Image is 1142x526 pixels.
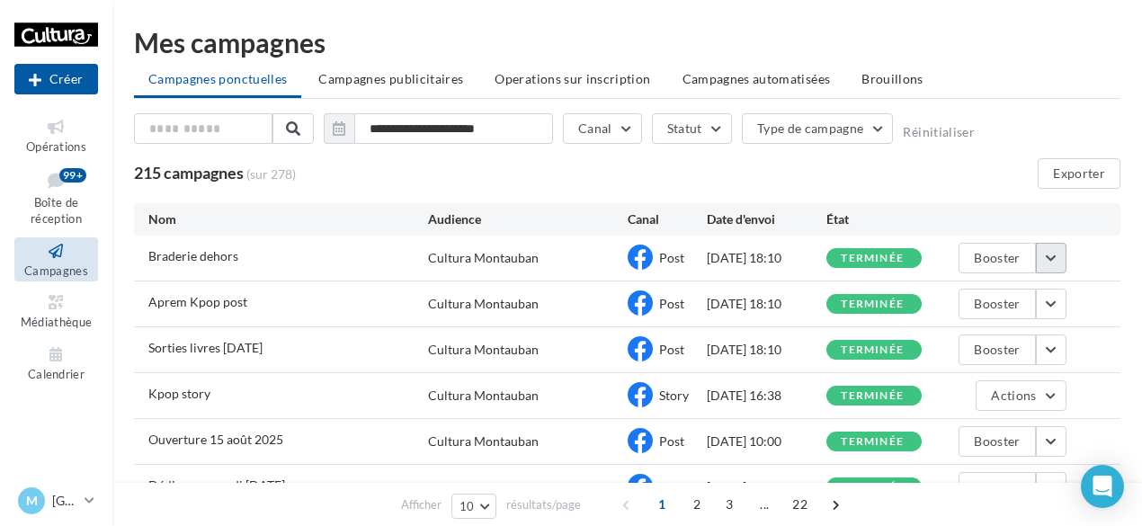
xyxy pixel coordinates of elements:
div: Audience [428,210,628,228]
div: terminée [841,299,904,310]
span: Operations sur inscription [495,71,650,86]
div: terminée [841,253,904,264]
span: 1 [647,490,676,519]
div: [DATE] 16:38 [707,387,826,405]
span: Brouillons [861,71,923,86]
span: Campagnes automatisées [683,71,831,86]
span: 3 [715,490,744,519]
div: Open Intercom Messenger [1081,465,1124,508]
div: Cultura Montauban [428,387,539,405]
a: Calendrier [14,341,98,385]
span: ... [750,490,779,519]
div: Mes campagnes [134,29,1120,56]
div: État [826,210,946,228]
span: Post [659,479,684,495]
button: Booster [959,426,1035,457]
div: Canal [628,210,708,228]
span: Story [659,388,689,403]
button: Créer [14,64,98,94]
button: Booster [959,472,1035,503]
a: M [GEOGRAPHIC_DATA] [14,484,98,518]
button: Booster [959,334,1035,365]
span: Post [659,342,684,357]
p: [GEOGRAPHIC_DATA] [52,492,77,510]
div: [DATE] 18:10 [707,295,826,313]
span: Kpop story [148,386,210,401]
div: [DATE] 18:10 [707,249,826,267]
span: Post [659,296,684,311]
div: Cultura Montauban [428,341,539,359]
button: Canal [563,113,642,144]
span: Dédicace samedi 09.08.2025 [148,477,285,493]
div: [DATE] 18:10 [707,341,826,359]
span: Calendrier [28,367,85,381]
span: Sorties livres 20.08.2025 [148,340,263,355]
span: Post [659,250,684,265]
span: Post [659,433,684,449]
span: Ouverture 15 août 2025 [148,432,283,447]
span: Boîte de réception [31,195,82,227]
span: Braderie dehors [148,248,238,263]
button: 10 [451,494,497,519]
a: Opérations [14,113,98,157]
button: Booster [959,243,1035,273]
span: Campagnes publicitaires [318,71,463,86]
span: 2 [683,490,711,519]
button: Actions [976,380,1066,411]
button: Réinitialiser [903,125,975,139]
div: Cultura Montauban [428,249,539,267]
button: Type de campagne [742,113,894,144]
button: Statut [652,113,732,144]
a: Campagnes [14,237,98,281]
span: M [26,492,38,510]
span: Médiathèque [21,315,93,329]
div: Cultura Montauban [428,295,539,313]
span: Campagnes [24,263,88,278]
span: 22 [785,490,815,519]
span: Aprem Kpop post [148,294,247,309]
span: Afficher [401,496,442,513]
div: terminée [841,436,904,448]
div: Cultura Montauban [428,432,539,450]
a: Boîte de réception99+ [14,165,98,230]
div: Date d'envoi [707,210,826,228]
div: 99+ [59,168,86,183]
div: Nom [148,210,428,228]
div: [DATE] 10:00 [707,432,826,450]
span: 215 campagnes [134,163,244,183]
button: Booster [959,289,1035,319]
a: Médiathèque [14,289,98,333]
div: terminée [841,344,904,356]
div: [DATE] 18:07 [707,478,826,496]
button: Exporter [1038,158,1120,189]
span: résultats/page [506,496,581,513]
div: Nouvelle campagne [14,64,98,94]
span: 10 [459,499,475,513]
div: Cultura Montauban [428,478,539,496]
span: Actions [991,388,1036,403]
span: (sur 278) [246,165,296,183]
div: terminée [841,390,904,402]
span: Opérations [26,139,86,154]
